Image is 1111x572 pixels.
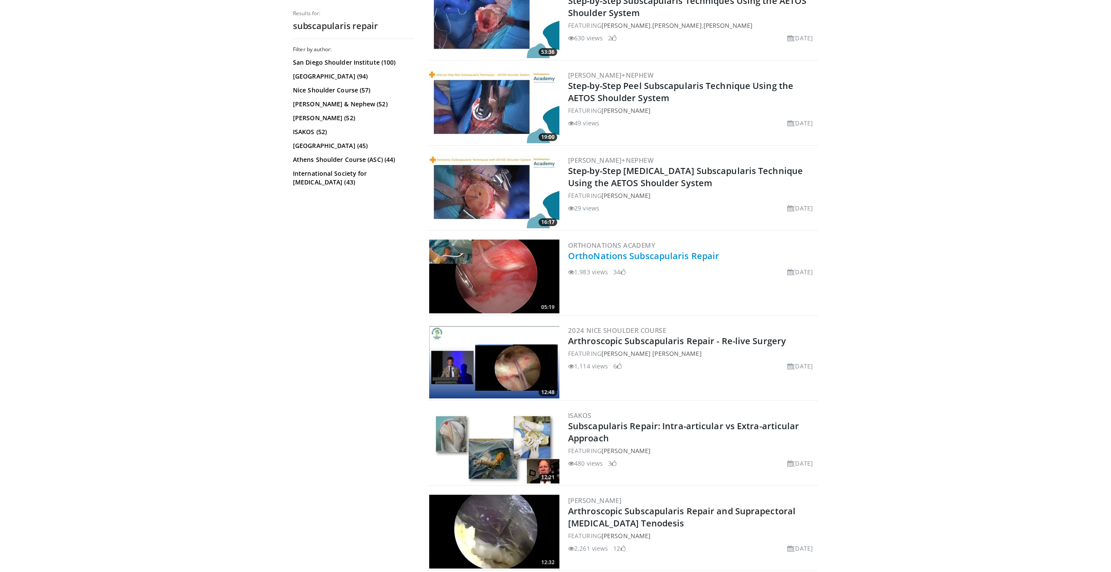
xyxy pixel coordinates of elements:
span: 53:36 [539,48,557,56]
a: [PERSON_NAME] [602,447,651,455]
a: 12:21 [429,410,559,483]
a: 2024 Nice Shoulder Course [568,326,666,335]
a: 16:17 [429,155,559,228]
a: ISAKOS (52) [293,128,412,136]
li: 6 [613,362,622,371]
a: [PERSON_NAME] [652,21,701,30]
li: 1,983 views [568,267,608,276]
a: [PERSON_NAME] [PERSON_NAME] [602,349,702,358]
li: [DATE] [787,459,813,468]
li: 630 views [568,33,603,43]
a: 05:19 [429,240,559,313]
img: 18df61ca-dd94-4e5e-8b69-fe4f912ed54d.300x170_q85_crop-smart_upscale.jpg [429,325,559,398]
img: c337ef87-a3cf-4305-b7ec-d149522cf97f.300x170_q85_crop-smart_upscale.jpg [429,495,559,569]
li: 2,261 views [568,544,608,553]
a: 19:00 [429,69,559,143]
a: Step-by-Step Peel Subscapularis Technique Using the AETOS Shoulder System [568,80,793,104]
h2: subscapularis repair [293,20,414,32]
a: OrthoNations Academy [568,241,655,250]
a: Nice Shoulder Course (57) [293,86,412,95]
a: [PERSON_NAME] [602,191,651,200]
a: International Society for [MEDICAL_DATA] (43) [293,169,412,187]
a: [GEOGRAPHIC_DATA] (94) [293,72,412,81]
a: Step-by-Step [MEDICAL_DATA] Subscapularis Technique Using the AETOS Shoulder System [568,165,803,189]
a: Athens Shoulder Course (ASC) (44) [293,155,412,164]
a: [PERSON_NAME]+Nephew [568,156,654,164]
span: 12:32 [539,559,557,566]
div: FEATURING [568,106,816,115]
a: [PERSON_NAME] [602,106,651,115]
a: [PERSON_NAME]+Nephew [568,71,654,79]
div: FEATURING [568,349,816,358]
a: [PERSON_NAME] [703,21,753,30]
li: [DATE] [787,267,813,276]
li: [DATE] [787,544,813,553]
img: b20f33db-e2ef-4fba-9ed7-2022b8b6c9a2.300x170_q85_crop-smart_upscale.jpg [429,69,559,143]
a: 12:48 [429,325,559,398]
a: Arthroscopic Subscapularis Repair and Suprapectoral [MEDICAL_DATA] Tenodesis [568,505,795,529]
li: 12 [613,544,625,553]
h3: Filter by author: [293,46,414,53]
span: 19:00 [539,133,557,141]
li: 1,114 views [568,362,608,371]
li: 49 views [568,118,599,128]
li: [DATE] [787,204,813,213]
a: [GEOGRAPHIC_DATA] (45) [293,141,412,150]
a: [PERSON_NAME] [568,496,621,505]
a: [PERSON_NAME] [602,532,651,540]
span: 16:17 [539,218,557,226]
a: [PERSON_NAME] & Nephew (52) [293,100,412,108]
p: Results for: [293,10,414,17]
div: FEATURING [568,446,816,455]
a: OrthoNations Subscapularis Repair [568,250,719,262]
a: San Diego Shoulder Institute (100) [293,58,412,67]
a: [PERSON_NAME] [602,21,651,30]
li: 3 [608,459,617,468]
li: 480 views [568,459,603,468]
a: [PERSON_NAME] (52) [293,114,412,122]
span: 12:48 [539,388,557,396]
li: [DATE] [787,118,813,128]
li: [DATE] [787,362,813,371]
a: ISAKOS [568,411,591,420]
li: 34 [613,267,625,276]
img: 8db5f8ea-db56-4d5d-9516-d4a9f3cecf00.300x170_q85_crop-smart_upscale.jpg [429,410,559,483]
div: FEATURING , , [568,21,816,30]
li: [DATE] [787,33,813,43]
li: 2 [608,33,617,43]
a: 12:32 [429,495,559,569]
div: FEATURING [568,191,816,200]
div: FEATURING [568,531,816,540]
a: Subscapularis Repair: Intra-articular vs Extra-articular Approach [568,420,799,444]
img: 081a6799-284c-4f18-ba0b-2a5eea3859f3.300x170_q85_crop-smart_upscale.jpg [429,240,559,313]
span: 12:21 [539,473,557,481]
a: Arthroscopic Subscapularis Repair - Re-live Surgery [568,335,786,347]
li: 29 views [568,204,599,213]
img: ca45cbb5-4e2d-4a89-993c-d0571e41d102.300x170_q85_crop-smart_upscale.jpg [429,155,559,228]
span: 05:19 [539,303,557,311]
